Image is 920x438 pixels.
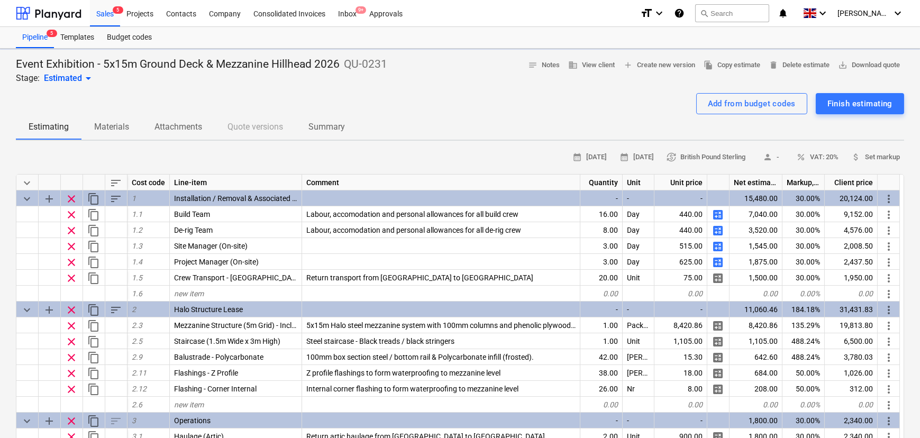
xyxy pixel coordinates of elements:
[580,270,623,286] div: 20.00
[82,72,95,85] span: arrow_drop_down
[712,224,724,237] span: Manage detailed breakdown for the row
[65,320,78,332] span: Remove row
[174,242,248,250] span: Site Manager (On-site)
[825,190,878,206] div: 20,124.00
[825,254,878,270] div: 2,437.50
[882,208,895,221] span: More actions
[623,381,654,397] div: Nr
[700,9,708,17] span: search
[54,27,101,48] a: Templates
[174,289,204,298] span: new item
[65,415,78,427] span: Remove row
[825,238,878,254] div: 2,008.50
[87,335,100,348] span: Duplicate row
[174,258,259,266] span: Project Manager (On-site)
[730,413,782,428] div: 1,800.00
[882,224,895,237] span: More actions
[132,258,142,266] span: 1.4
[623,175,654,190] div: Unit
[132,400,142,409] span: 2.6
[623,238,654,254] div: Day
[891,7,904,20] i: keyboard_arrow_down
[782,238,825,254] div: 30.00%
[132,210,142,218] span: 1.1
[882,304,895,316] span: More actions
[302,175,580,190] div: Comment
[16,27,54,48] div: Pipeline
[867,387,920,438] iframe: Chat Widget
[568,59,615,71] span: View client
[87,320,100,332] span: Duplicate row
[528,60,538,70] span: notes
[580,397,623,413] div: 0.00
[882,383,895,396] span: More actions
[763,152,772,162] span: person
[667,152,676,162] span: currency_exchange
[174,385,257,393] span: Flashing - Corner Internal
[816,93,904,114] button: Finish estimating
[16,72,40,85] p: Stage:
[21,177,33,189] span: Collapse all categories
[47,30,57,37] span: 5
[654,286,707,302] div: 0.00
[653,7,666,20] i: keyboard_arrow_down
[615,149,658,166] button: [DATE]
[825,333,878,349] div: 6,500.00
[882,193,895,205] span: More actions
[580,190,623,206] div: -
[730,190,782,206] div: 15,480.00
[620,152,629,162] span: calendar_month
[730,254,782,270] div: 1,875.00
[882,240,895,253] span: More actions
[174,369,238,377] span: Flashings - Z Profile
[704,59,760,71] span: Copy estimate
[132,226,142,234] span: 1.2
[712,320,724,332] span: Manage detailed breakdown for the row
[825,413,878,428] div: 2,340.00
[654,254,707,270] div: 625.00
[65,351,78,364] span: Remove row
[654,349,707,365] div: 15.30
[816,7,829,20] i: keyboard_arrow_down
[580,286,623,302] div: 0.00
[825,286,878,302] div: 0.00
[654,365,707,381] div: 18.00
[654,206,707,222] div: 440.00
[640,7,653,20] i: format_size
[572,152,582,162] span: calendar_month
[851,152,861,162] span: attach_money
[87,415,100,427] span: Duplicate category
[132,194,136,203] span: 1
[782,222,825,238] div: 30.00%
[580,238,623,254] div: 3.00
[838,60,848,70] span: save_alt
[620,151,654,163] span: [DATE]
[882,288,895,300] span: More actions
[65,256,78,269] span: Remove row
[623,60,633,70] span: add
[580,381,623,397] div: 26.00
[623,317,654,333] div: Package
[87,193,100,205] span: Duplicate category
[580,413,623,428] div: -
[882,335,895,348] span: More actions
[65,383,78,396] span: Remove row
[847,149,904,166] button: Set markup
[174,273,302,282] span: Crew Transport - UK
[825,222,878,238] div: 4,576.00
[29,121,69,133] p: Estimating
[654,175,707,190] div: Unit price
[65,224,78,237] span: Remove row
[825,206,878,222] div: 9,152.00
[654,381,707,397] div: 8.00
[654,270,707,286] div: 75.00
[782,365,825,381] div: 50.00%
[132,353,142,361] span: 2.9
[306,210,518,218] span: Labour, accomodation and personal allowances for all build crew
[758,151,784,163] span: -
[87,208,100,221] span: Duplicate row
[580,365,623,381] div: 38.00
[623,333,654,349] div: Unit
[654,333,707,349] div: 1,105.00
